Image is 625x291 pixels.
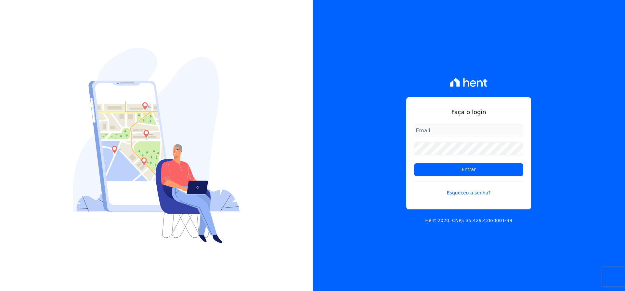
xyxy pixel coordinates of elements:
[414,124,523,137] input: Email
[73,48,240,243] img: Login
[414,163,523,176] input: Entrar
[425,217,512,224] p: Hent 2020. CNPJ: 35.429.428/0001-39
[414,108,523,116] h1: Faça o login
[414,181,523,196] a: Esqueceu a senha?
